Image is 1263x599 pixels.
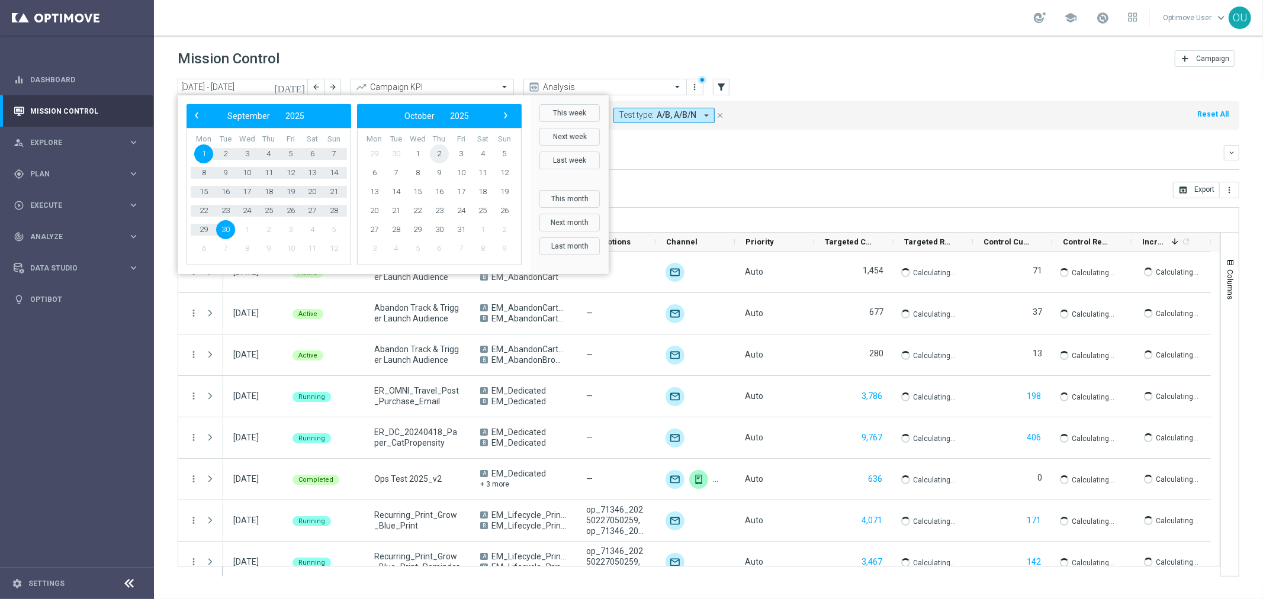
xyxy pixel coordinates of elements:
a: Optimove Userkeyboard_arrow_down [1162,9,1229,27]
span: Control Response Rate [1063,237,1111,246]
th: weekday [236,134,258,144]
span: September [227,111,270,121]
i: lightbulb [14,294,24,305]
button: play_circle_outline Execute keyboard_arrow_right [13,201,140,210]
i: more_vert [188,308,199,318]
i: more_vert [188,432,199,443]
i: keyboard_arrow_right [128,168,139,179]
span: 11 [473,163,492,182]
span: B [480,398,488,405]
span: EM_Lifecycle_PrintMarketing [491,510,566,520]
button: 9,767 [860,430,883,445]
button: 3,467 [860,555,883,569]
span: 15 [194,182,213,201]
div: Data Studio keyboard_arrow_right [13,263,140,273]
p: Calculating... [1156,266,1198,277]
span: 25 [473,201,492,220]
button: This month [539,190,600,208]
span: 3 [365,239,384,258]
i: gps_fixed [14,169,24,179]
i: keyboard_arrow_right [128,137,139,148]
span: EM_Lifecycle_PrintMarketing [491,562,566,572]
a: Settings [28,580,65,587]
a: Mission Control [30,95,139,127]
i: add [1180,54,1190,63]
span: Test type: [619,110,654,120]
button: 3,786 [860,389,883,404]
button: 4,071 [860,513,883,528]
p: Calculating... [913,308,956,319]
span: 28 [387,220,406,239]
div: Optimail [666,263,684,282]
i: keyboard_arrow_down [1227,149,1236,157]
div: Mission Control [13,107,140,116]
span: 12 [281,163,300,182]
span: EM_AbandonCart_T3 [491,344,566,355]
span: 9 [495,239,514,258]
i: preview [528,81,540,93]
button: more_vert [188,515,199,526]
img: Optimail [666,511,684,530]
button: equalizer Dashboard [13,75,140,85]
img: Optimail [666,470,684,489]
div: Optimail [666,346,684,365]
span: 19 [495,182,514,201]
i: equalizer [14,75,24,85]
div: 27 Sep 2025, Saturday [233,308,259,318]
span: EM_Lifecycle_PrintMarketing [491,551,566,562]
button: October [397,108,442,124]
th: weekday [450,134,472,144]
ng-select: Analysis [523,79,687,95]
span: school [1064,11,1077,24]
span: B [480,273,488,281]
span: 2025 [285,111,304,121]
button: more_vert [188,349,199,360]
button: › [497,108,513,124]
span: 3 [281,220,300,239]
span: 26 [495,201,514,220]
button: Next week [539,128,600,146]
p: Calculating... [1072,266,1114,278]
span: 4 [303,220,322,239]
label: 71 [1033,265,1042,276]
i: more_vert [188,474,199,484]
span: EM_Dedicated [491,385,546,396]
i: person_search [14,137,24,148]
i: keyboard_arrow_right [128,262,139,273]
label: 677 [869,307,883,317]
button: add Campaign [1175,50,1235,67]
button: Reset All [1196,108,1230,121]
button: person_search Explore keyboard_arrow_right [13,138,140,147]
label: 0 [1037,472,1042,483]
th: weekday [429,134,451,144]
span: 23 [430,201,449,220]
img: OptiMobile Push [689,470,708,489]
div: track_changes Analyze keyboard_arrow_right [13,232,140,241]
span: 11 [259,163,278,182]
span: 10 [237,163,256,182]
span: 5 [324,220,343,239]
i: refresh [1181,237,1191,246]
button: more_vert [689,80,701,94]
span: 14 [324,163,343,182]
span: Analyze [30,233,128,240]
button: [DATE] [272,79,308,96]
button: Test type: A/B, A/B/N arrow_drop_down [613,108,715,123]
div: OU [1229,7,1251,29]
div: Plan [14,169,128,179]
colored-tag: Active [293,308,323,319]
p: Calculating... [1156,349,1198,360]
button: 406 [1026,430,1042,445]
span: 3 [452,144,471,163]
i: keyboard_arrow_right [128,199,139,211]
i: track_changes [14,231,24,242]
span: Plan [30,170,128,178]
span: A [480,387,488,394]
span: EM_AbandonCart [491,272,558,282]
button: Next month [539,214,600,231]
span: Targeted Response Rate [904,237,953,246]
i: more_vert [1225,185,1234,195]
span: 5 [408,239,427,258]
